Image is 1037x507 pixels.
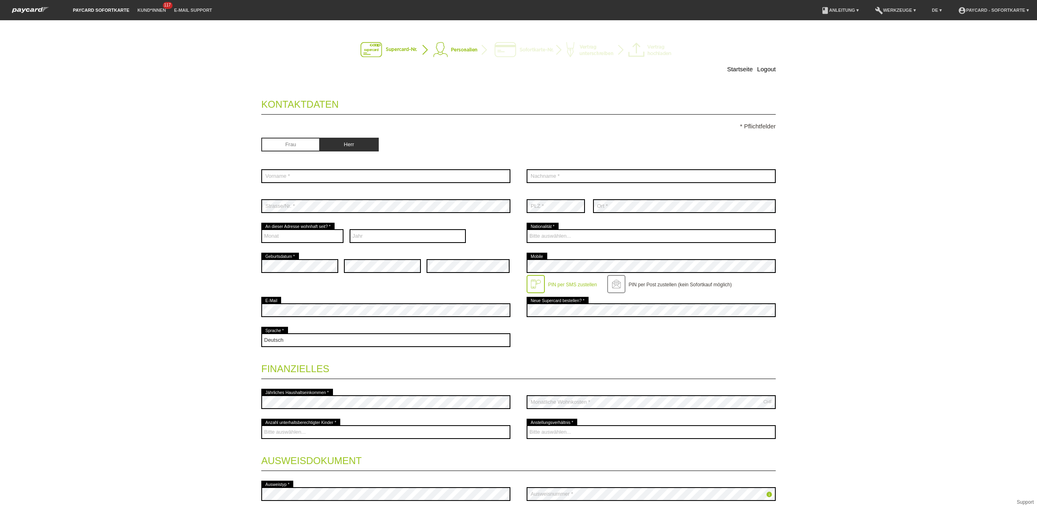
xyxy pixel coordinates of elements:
div: CHF [763,399,772,404]
a: Logout [757,66,776,72]
a: bookAnleitung ▾ [817,8,863,13]
a: Support [1017,499,1034,505]
img: instantcard-v3-de-2.png [361,42,676,58]
p: * Pflichtfelder [261,123,776,130]
a: Kund*innen [133,8,170,13]
a: paycard Sofortkarte [69,8,133,13]
a: DE ▾ [928,8,946,13]
a: Startseite [727,66,753,72]
i: account_circle [958,6,966,15]
a: info [766,492,772,499]
a: account_circlepaycard - Sofortkarte ▾ [954,8,1033,13]
legend: Finanzielles [261,355,776,379]
a: E-Mail Support [170,8,216,13]
i: info [766,491,772,498]
a: buildWerkzeuge ▾ [871,8,920,13]
i: build [875,6,883,15]
legend: Kontaktdaten [261,91,776,115]
span: 117 [163,2,173,9]
label: PIN per SMS zustellen [548,282,597,288]
i: book [821,6,829,15]
a: paycard Sofortkarte [8,9,53,15]
legend: Ausweisdokument [261,447,776,471]
img: paycard Sofortkarte [8,6,53,14]
label: PIN per Post zustellen (kein Sofortkauf möglich) [629,282,732,288]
